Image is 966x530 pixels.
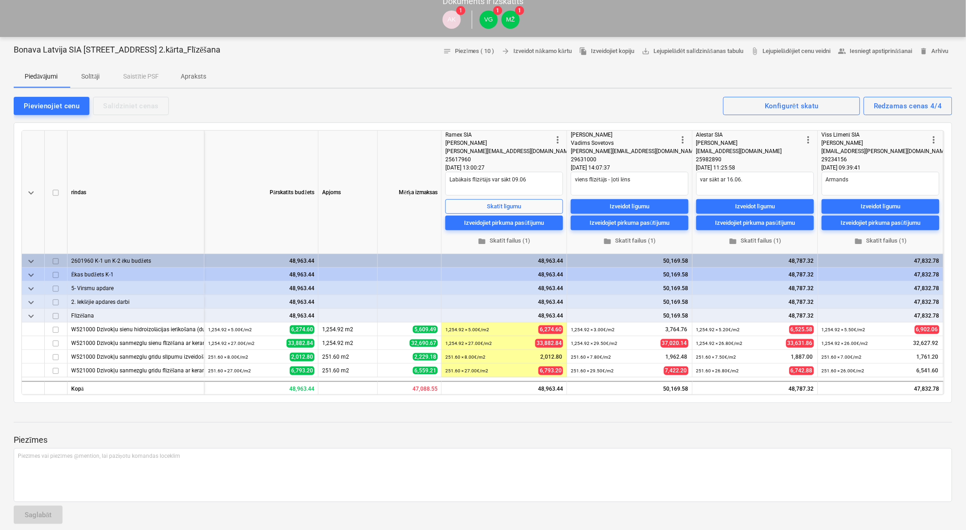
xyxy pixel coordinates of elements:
[789,325,814,334] span: 6,525.58
[445,139,552,147] div: [PERSON_NAME]
[571,155,678,164] div: 29631000
[208,268,314,281] div: 48,963.44
[664,366,689,375] span: 7,422.20
[696,234,814,248] button: Skatīt failus (1)
[502,46,572,57] span: Izveidot nākamo kārtu
[24,100,79,112] div: Pievienojiet cenu
[696,155,803,164] div: 25982890
[449,236,559,246] span: Skatīt failus (1)
[443,11,461,29] div: Aleksandrs Kamerdinerovs
[916,367,940,375] span: 6,541.60
[413,367,438,374] span: 6,559.21
[929,134,940,145] span: more_vert
[736,201,775,212] div: Izveidot līgumu
[825,236,936,246] span: Skatīt failus (1)
[919,46,949,57] span: Arhīvu
[25,72,57,81] p: Piedāvājumi
[79,72,101,81] p: Solītāji
[822,216,940,230] button: Izveidojiet pirkuma pasūtījumu
[71,254,200,267] div: 2601960 K-1 un K-2 ēku budžets
[571,199,689,214] button: Izveidot līgumu
[445,368,488,373] small: 251.60 × 27.00€ / m2
[571,309,689,323] div: 50,169.58
[410,339,438,347] span: 32,690.67
[487,201,521,212] div: Skatīt līgumu
[208,254,314,268] div: 48,963.44
[916,353,940,361] span: 1,761.20
[208,309,314,323] div: 48,963.44
[26,187,37,198] span: keyboard_arrow_down
[208,341,255,346] small: 1,254.92 × 27.00€ / m2
[480,11,498,29] div: Vadims Gonts
[208,368,251,373] small: 251.60 × 27.00€ / m2
[822,281,940,295] div: 47,832.78
[915,325,940,334] span: 6,902.06
[319,131,378,254] div: Apjoms
[822,148,949,154] span: [EMAIL_ADDRESS][PERSON_NAME][DOMAIN_NAME]
[696,295,814,309] div: 48,787.32
[604,237,612,245] span: folder
[874,100,942,112] div: Redzamas cenas 4/4
[445,131,552,139] div: Ramex SIA
[913,339,940,347] span: 32,627.92
[822,295,940,309] div: 47,832.78
[661,339,689,348] span: 37,020.14
[916,44,952,58] button: Arhīvu
[68,381,204,395] div: Kopā
[14,44,220,55] p: Bonava Latvija SIA [STREET_ADDRESS] 2.kārta_Flīzēšana
[502,47,510,55] span: arrow_forward
[571,254,689,268] div: 50,169.58
[26,283,37,294] span: keyboard_arrow_down
[571,368,614,373] small: 251.60 × 29.50€ / m2
[208,327,252,332] small: 1,254.92 × 5.00€ / m2
[290,353,314,361] span: 2,012.80
[445,155,552,164] div: 25617960
[696,309,814,323] div: 48,787.32
[696,131,803,139] div: Alestar SIA
[841,218,921,228] div: Izveidojiet pirkuma pasūtījumu
[696,341,743,346] small: 1,254.92 × 26.80€ / m2
[535,339,563,348] span: 33,882.84
[822,139,929,147] div: [PERSON_NAME]
[822,309,940,323] div: 47,832.78
[571,355,611,360] small: 251.60 × 7.80€ / m2
[696,355,736,360] small: 251.60 × 7.50€ / m2
[786,339,814,348] span: 33,631.86
[208,355,248,360] small: 251.60 × 8.00€ / m2
[445,309,563,323] div: 48,963.44
[803,134,814,145] span: more_vert
[571,172,689,196] textarea: viens flīzētājs - ļoti lēns
[413,353,438,360] span: 2,229.18
[14,97,89,115] button: Pievienojiet cenu
[567,381,693,395] div: 50,169.58
[445,281,563,295] div: 48,963.44
[723,97,860,115] button: Konfigurēt skatu
[822,327,866,332] small: 1,254.92 × 5.50€ / m2
[835,44,916,58] button: Iesniegt apstiprināšanai
[68,131,204,254] div: rindas
[696,281,814,295] div: 48,787.32
[443,46,495,57] span: Piezīmes ( 10 )
[822,199,940,214] button: Izveidot līgumu
[290,366,314,375] span: 6,793.20
[920,486,966,530] iframe: Chat Widget
[538,366,563,375] span: 6,793.20
[696,199,814,214] button: Izveidot līgumu
[855,237,863,245] span: folder
[665,353,689,361] span: 1,962.48
[71,364,200,377] div: W521000 Dzīvokļu sanmezglu grīdu flīzēšana ar keramikas flīzēm (darbs)
[71,268,200,281] div: Ēkas budžets K-1
[638,44,747,58] a: Lejupielādēt salīdzināšanas tabulu
[478,237,486,245] span: folder
[493,6,502,15] span: 1
[445,327,489,332] small: 1,254.92 × 5.00€ / m2
[693,381,818,395] div: 48,787.32
[765,100,819,112] div: Konfigurēt skatu
[590,218,670,228] div: Izveidojiet pirkuma pasūtījumu
[539,353,563,361] span: 2,012.80
[822,234,940,248] button: Skatīt failus (1)
[700,236,810,246] span: Skatīt failus (1)
[26,311,37,322] span: keyboard_arrow_down
[822,131,929,139] div: Viss Līmenī SIA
